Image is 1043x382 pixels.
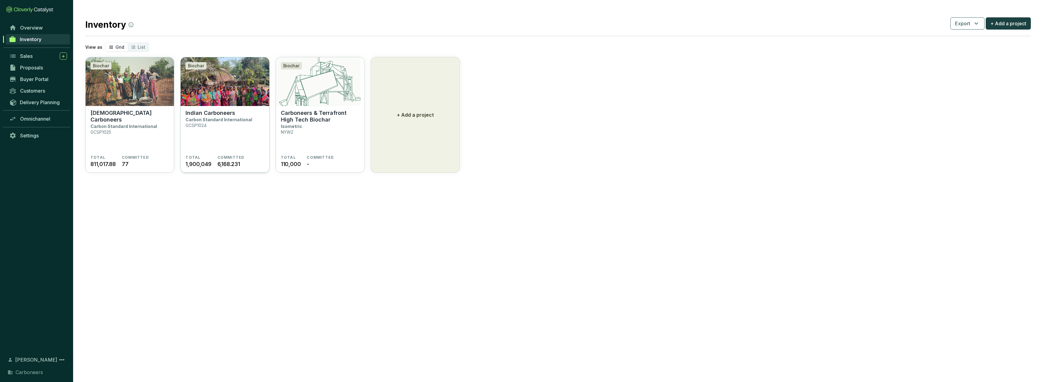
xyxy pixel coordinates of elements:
[85,57,174,173] a: Ghanaian CarboneersBiochar[DEMOGRAPHIC_DATA] CarboneersCarbon Standard InternationalGCSP1025TOTAL...
[307,160,309,168] span: -
[20,65,43,71] span: Proposals
[6,51,70,61] a: Sales
[6,86,70,96] a: Customers
[281,160,301,168] span: 110,000
[20,99,60,105] span: Delivery Planning
[186,110,235,116] p: Indian Carboneers
[186,155,200,160] span: TOTAL
[217,160,240,168] span: 6,168.231
[990,20,1026,27] span: + Add a project
[397,111,434,118] p: + Add a project
[90,160,116,168] span: 811,017.88
[307,155,334,160] span: COMMITTED
[6,34,70,44] a: Inventory
[90,62,111,69] div: Biochar
[20,25,43,31] span: Overview
[90,124,157,129] p: Carbon Standard International
[122,160,129,168] span: 77
[122,155,149,160] span: COMMITTED
[90,110,169,123] p: [DEMOGRAPHIC_DATA] Carboneers
[6,130,70,141] a: Settings
[6,74,70,84] a: Buyer Portal
[90,129,111,135] p: GCSP1025
[276,57,364,106] img: Carboneers & Terrafront High Tech Biochar
[105,42,149,52] div: segmented control
[281,155,296,160] span: TOTAL
[6,97,70,107] a: Delivery Planning
[20,36,41,42] span: Inventory
[15,356,57,363] span: [PERSON_NAME]
[20,76,48,82] span: Buyer Portal
[20,53,33,59] span: Sales
[371,57,460,173] button: + Add a project
[115,44,124,50] span: Grid
[281,124,302,129] p: Isometric
[6,114,70,124] a: Omnichannel
[281,110,359,123] p: Carboneers & Terrafront High Tech Biochar
[186,62,207,69] div: Biochar
[20,133,39,139] span: Settings
[90,155,105,160] span: TOTAL
[281,129,293,135] p: NYW2
[955,20,970,27] span: Export
[186,123,207,128] p: GCSP1024
[186,117,252,122] p: Carbon Standard International
[138,44,145,50] span: List
[6,62,70,73] a: Proposals
[186,160,211,168] span: 1,900,049
[180,57,269,173] a: Indian CarboneersBiocharIndian CarboneersCarbon Standard InternationalGCSP1024TOTAL1,900,049COMMI...
[16,369,43,376] span: Carboneers
[20,88,45,94] span: Customers
[217,155,245,160] span: COMMITTED
[950,17,985,30] button: Export
[86,57,174,106] img: Ghanaian Carboneers
[20,116,50,122] span: Omnichannel
[181,57,269,106] img: Indian Carboneers
[6,23,70,33] a: Overview
[986,17,1031,30] button: + Add a project
[276,57,365,173] a: Carboneers & Terrafront High Tech BiocharBiocharCarboneers & Terrafront High Tech BiocharIsometri...
[85,44,102,50] p: View as
[281,62,302,69] div: Biochar
[85,18,133,31] h2: Inventory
